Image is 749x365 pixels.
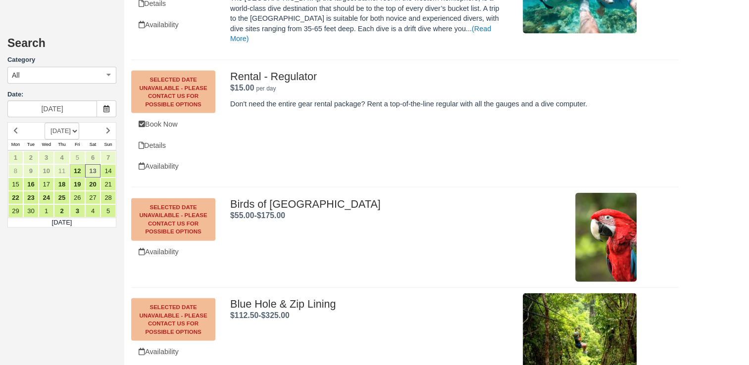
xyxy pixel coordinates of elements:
em: per day [256,85,276,92]
h2: Search [7,37,116,55]
a: 29 [8,204,23,218]
a: Unavailable. [131,242,215,262]
a: 25 [54,191,69,204]
td: [DATE] [8,218,116,228]
span: $175.00 [257,211,285,220]
button: All [7,67,116,84]
a: 12 [70,164,85,178]
a: 13 [85,164,100,178]
a: 18 [54,178,69,191]
a: 10 [39,164,54,178]
a: Book Now [131,114,215,135]
span: $325.00 [261,311,290,319]
a: 1 [8,151,23,164]
a: 14 [100,164,116,178]
a: 2 [54,204,69,218]
a: Selected Date Unavailable - Please contact us for possible options [131,298,215,341]
a: 9 [23,164,39,178]
strong: Price: $15 [230,84,254,92]
a: 30 [23,204,39,218]
a: Selected Date Unavailable - Please contact us for possible options [131,71,215,113]
a: 11 [54,164,69,178]
a: 28 [100,191,116,204]
a: 8 [8,164,23,178]
a: Details [131,136,215,156]
a: 5 [70,151,85,164]
th: Tue [23,139,39,150]
a: 24 [39,191,54,204]
a: 21 [100,178,116,191]
a: 4 [85,204,100,218]
th: Sun [100,139,116,150]
a: Availability [131,15,215,35]
th: Sat [85,139,100,150]
a: 17 [39,178,54,191]
strong: Price: $55 - $175 [230,211,285,220]
a: 27 [85,191,100,204]
a: 22 [8,191,23,204]
th: Thu [54,139,69,150]
h2: Blue Hole & Zip Lining [230,298,501,310]
a: 20 [85,178,100,191]
strong: Price: $112.50 - $325 [230,311,290,319]
label: Category [7,55,116,65]
a: Unavailable. [131,342,215,362]
a: 1 [39,204,54,218]
a: Availability [131,156,215,177]
span: $15.00 [230,84,254,92]
a: 15 [8,178,23,191]
img: M103-4 [575,193,637,282]
th: Wed [39,139,54,150]
a: 5 [100,204,116,218]
th: Mon [8,139,23,150]
a: 26 [70,191,85,204]
h2: Rental - Regulator [230,71,637,83]
span: - [230,211,285,220]
th: Fri [70,139,85,150]
span: - [230,311,290,319]
h2: Birds of [GEOGRAPHIC_DATA] [230,198,501,210]
label: Date: [7,90,116,99]
a: 19 [70,178,85,191]
a: 6 [85,151,100,164]
a: 23 [23,191,39,204]
a: 16 [23,178,39,191]
span: All [12,70,20,80]
a: 3 [70,204,85,218]
span: $112.50 [230,311,258,319]
a: 2 [23,151,39,164]
a: 3 [39,151,54,164]
a: Selected Date Unavailable - Please contact us for possible options [131,198,215,241]
a: 4 [54,151,69,164]
span: $55.00 [230,211,254,220]
a: 7 [100,151,116,164]
p: Don't need the entire gear rental package? Rent a top-of-the-line regular with all the gauges and... [230,99,637,109]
